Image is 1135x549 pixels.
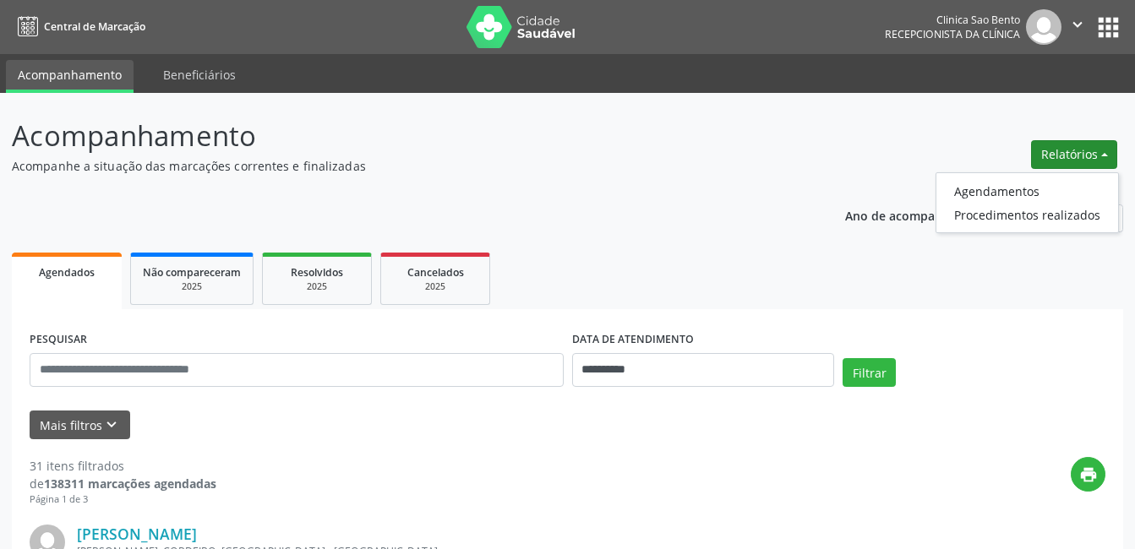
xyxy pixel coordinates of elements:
[30,410,130,440] button: Mais filtroskeyboard_arrow_down
[1026,9,1061,45] img: img
[1061,9,1094,45] button: 
[845,204,995,226] p: Ano de acompanhamento
[30,475,216,492] div: de
[39,265,95,280] span: Agendados
[393,280,477,293] div: 2025
[77,525,197,543] a: [PERSON_NAME]
[30,457,216,475] div: 31 itens filtrados
[407,265,464,280] span: Cancelados
[275,280,359,293] div: 2025
[291,265,343,280] span: Resolvidos
[1031,140,1117,169] button: Relatórios
[12,157,790,175] p: Acompanhe a situação das marcações correntes e finalizadas
[936,203,1118,226] a: Procedimentos realizados
[102,416,121,434] i: keyboard_arrow_down
[1079,465,1098,484] i: print
[1094,13,1123,42] button: apps
[1068,15,1087,34] i: 
[936,179,1118,203] a: Agendamentos
[151,60,248,90] a: Beneficiários
[12,13,145,41] a: Central de Marcação
[885,27,1020,41] span: Recepcionista da clínica
[936,172,1119,233] ul: Relatórios
[572,327,694,353] label: DATA DE ATENDIMENTO
[30,492,216,507] div: Página 1 de 3
[44,19,145,34] span: Central de Marcação
[143,265,241,280] span: Não compareceram
[885,13,1020,27] div: Clinica Sao Bento
[12,115,790,157] p: Acompanhamento
[6,60,134,93] a: Acompanhamento
[143,280,241,293] div: 2025
[1071,457,1105,492] button: print
[843,358,896,387] button: Filtrar
[44,476,216,492] strong: 138311 marcações agendadas
[30,327,87,353] label: PESQUISAR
